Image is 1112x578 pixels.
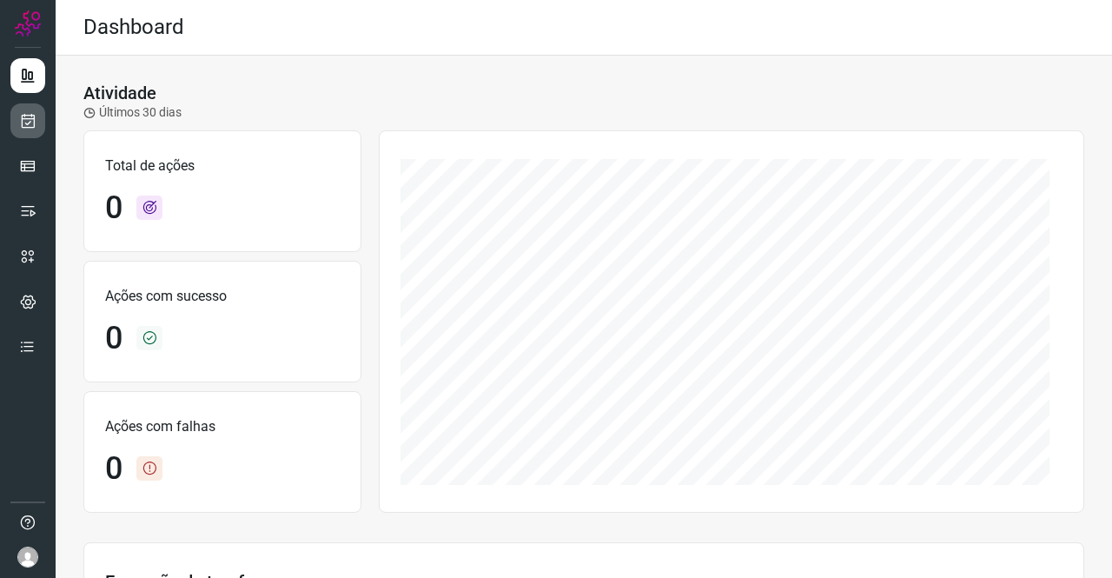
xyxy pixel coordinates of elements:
[105,156,340,176] p: Total de ações
[17,547,38,568] img: avatar-user-boy.jpg
[83,15,184,40] h2: Dashboard
[83,103,182,122] p: Últimos 30 dias
[105,416,340,437] p: Ações com falhas
[105,320,122,357] h1: 0
[83,83,156,103] h3: Atividade
[15,10,41,37] img: Logo
[105,189,122,227] h1: 0
[105,286,340,307] p: Ações com sucesso
[105,450,122,488] h1: 0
